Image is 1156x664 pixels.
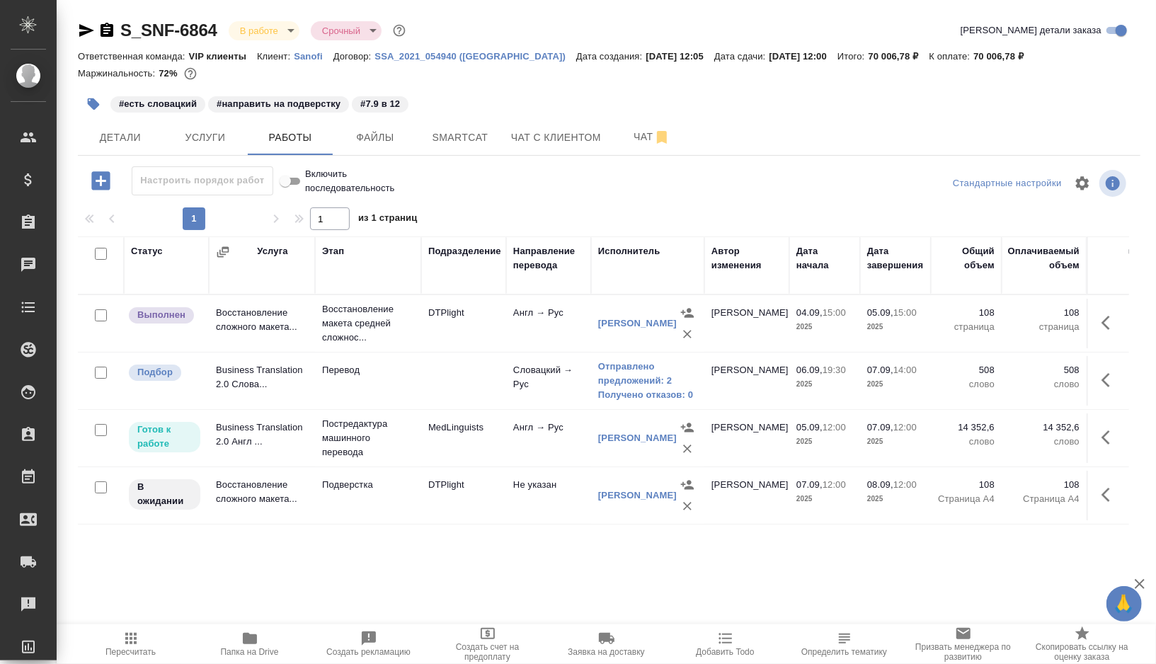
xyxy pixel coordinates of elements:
[294,51,333,62] p: Sanofi
[229,21,299,40] div: В работе
[961,23,1101,38] span: [PERSON_NAME] детали заказа
[598,433,677,443] a: [PERSON_NAME]
[1009,420,1080,435] p: 14 352,6
[823,307,846,318] p: 15:00
[823,365,846,375] p: 19:30
[1093,478,1127,512] button: Здесь прячутся важные кнопки
[677,324,698,345] button: Удалить
[209,356,315,406] td: Business Translation 2.0 Слова...
[127,306,202,325] div: Исполнитель завершил работу
[1093,363,1127,397] button: Здесь прячутся важные кнопки
[598,388,697,402] a: Получено отказов: 0
[137,480,192,508] p: В ожидании
[1009,306,1080,320] p: 108
[867,377,924,391] p: 2025
[893,307,917,318] p: 15:00
[209,471,315,520] td: Восстановление сложного макета...
[374,50,576,62] a: SSA_2021_054940 ([GEOGRAPHIC_DATA])
[1009,363,1080,377] p: 508
[506,413,591,463] td: Англ → Рус
[326,647,411,657] span: Создать рекламацию
[428,624,547,664] button: Создать счет на предоплату
[322,244,344,258] div: Этап
[598,318,677,328] a: [PERSON_NAME]
[1009,492,1080,506] p: Страница А4
[869,51,929,62] p: 70 006,78 ₽
[120,21,217,40] a: S_SNF-6864
[1009,320,1080,334] p: страница
[209,299,315,348] td: Восстановление сложного макета...
[796,479,823,490] p: 07.09,
[105,647,156,657] span: Пересчитать
[78,22,95,39] button: Скопировать ссылку для ЯМессенджера
[867,244,924,273] div: Дата завершения
[1009,478,1080,492] p: 108
[322,478,414,492] p: Подверстка
[127,420,202,454] div: Исполнитель может приступить к работе
[322,302,414,345] p: Восстановление макета средней сложнос...
[867,320,924,334] p: 2025
[938,420,995,435] p: 14 352,6
[256,129,324,147] span: Работы
[893,479,917,490] p: 12:00
[677,302,698,324] button: Назначить
[333,51,375,62] p: Договор:
[938,363,995,377] p: 508
[189,51,257,62] p: VIP клиенты
[867,307,893,318] p: 05.09,
[437,642,539,662] span: Создать счет на предоплату
[216,245,230,259] button: Сгруппировать
[973,51,1034,62] p: 70 006,78 ₽
[904,624,1023,664] button: Призвать менеджера по развитию
[221,647,279,657] span: Папка на Drive
[426,129,494,147] span: Smartcat
[421,471,506,520] td: DTPlight
[360,97,400,111] p: #7.9 в 12
[666,624,785,664] button: Добавить Todo
[704,356,789,406] td: [PERSON_NAME]
[646,51,714,62] p: [DATE] 12:05
[796,377,853,391] p: 2025
[893,365,917,375] p: 14:00
[1023,624,1142,664] button: Скопировать ссылку на оценку заказа
[190,624,309,664] button: Папка на Drive
[137,308,185,322] p: Выполнен
[801,647,887,657] span: Определить тематику
[217,97,340,111] p: #направить на подверстку
[350,97,410,109] span: 7.9 в 12
[912,642,1014,662] span: Призвать менеджера по развитию
[704,299,789,348] td: [PERSON_NAME]
[1008,244,1080,273] div: Оплачиваемый объем
[1099,170,1129,197] span: Посмотреть информацию
[677,417,698,438] button: Назначить
[598,490,677,500] a: [PERSON_NAME]
[137,423,192,451] p: Готов к работе
[428,244,501,258] div: Подразделение
[1093,420,1127,454] button: Здесь прячутся важные кнопки
[506,299,591,348] td: Англ → Рус
[677,496,698,517] button: Удалить
[506,471,591,520] td: Не указан
[511,129,601,147] span: Чат с клиентом
[358,210,418,230] span: из 1 страниц
[796,422,823,433] p: 05.09,
[769,51,837,62] p: [DATE] 12:00
[893,422,917,433] p: 12:00
[696,647,754,657] span: Добавить Todo
[704,471,789,520] td: [PERSON_NAME]
[677,438,698,459] button: Удалить
[1093,306,1127,340] button: Здесь прячутся важные кнопки
[796,365,823,375] p: 06.09,
[119,97,197,111] p: #есть словацкий
[867,435,924,449] p: 2025
[421,413,506,463] td: MedLinguists
[547,624,666,664] button: Заявка на доставку
[938,377,995,391] p: слово
[506,356,591,406] td: Словацкий → Рус
[796,492,853,506] p: 2025
[598,360,697,388] a: Отправлено предложений: 2
[81,166,120,195] button: Добавить работу
[127,478,202,511] div: Исполнитель назначен, приступать к работе пока рано
[938,244,995,273] div: Общий объем
[576,51,646,62] p: Дата создания:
